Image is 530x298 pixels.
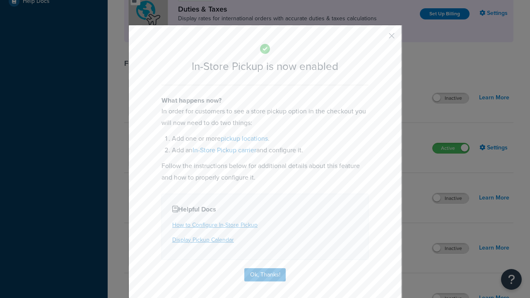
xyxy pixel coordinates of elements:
[172,204,358,214] h4: Helpful Docs
[244,268,286,281] button: Ok, Thanks!
[161,96,369,106] h4: What happens now?
[161,160,369,183] p: Follow the instructions below for additional details about this feature and how to properly confi...
[172,236,234,244] a: Display Pickup Calendar
[172,144,369,156] li: Add an and configure it.
[161,60,369,72] h2: In-Store Pickup is now enabled
[193,145,256,155] a: In-Store Pickup carrier
[172,133,369,144] li: Add one or more .
[172,221,258,229] a: How to Configure In-Store Pickup
[221,134,268,143] a: pickup locations
[161,106,369,129] p: In order for customers to see a store pickup option in the checkout you will now need to do two t...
